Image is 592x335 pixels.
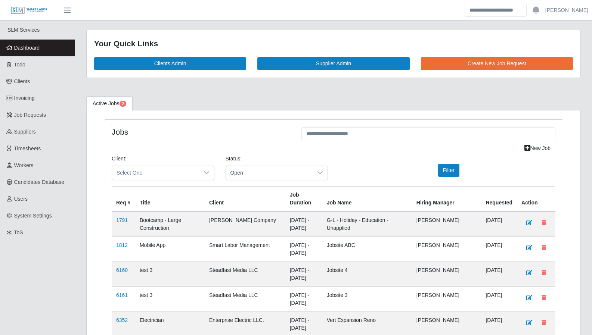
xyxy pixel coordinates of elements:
[14,162,34,168] span: Workers
[135,262,205,287] td: test 3
[7,27,40,33] span: SLM Services
[14,112,46,118] span: Job Requests
[135,186,205,212] th: Title
[285,262,322,287] td: [DATE] - [DATE]
[14,62,25,68] span: Todo
[14,229,23,235] span: ToS
[285,287,322,311] td: [DATE] - [DATE]
[116,217,128,223] a: 1791
[421,57,573,70] a: Create New Job Request
[205,262,285,287] td: Steadfast Media LLC
[14,95,35,101] span: Invoicing
[481,186,517,212] th: Requested
[14,213,52,219] span: System Settings
[438,164,459,177] button: Filter
[116,292,128,298] a: 6161
[322,186,412,212] th: Job Name
[481,237,517,262] td: [DATE]
[412,287,481,311] td: [PERSON_NAME]
[481,212,517,237] td: [DATE]
[14,145,41,151] span: Timesheets
[412,212,481,237] td: [PERSON_NAME]
[205,212,285,237] td: [PERSON_NAME] Company
[112,127,290,137] h4: Jobs
[257,57,409,70] a: Supplier Admin
[322,237,412,262] td: Jobsite ABC
[135,287,205,311] td: test 3
[14,45,40,51] span: Dashboard
[14,78,30,84] span: Clients
[322,212,412,237] td: G-L - Holiday - Education - Unapplied
[205,237,285,262] td: Smart Labor Management
[86,96,133,111] a: Active Jobs
[481,287,517,311] td: [DATE]
[135,212,205,237] td: Bootcamp - Large Construction
[465,4,527,17] input: Search
[285,237,322,262] td: [DATE] - [DATE]
[285,212,322,237] td: [DATE] - [DATE]
[412,237,481,262] td: [PERSON_NAME]
[520,142,555,155] a: New Job
[412,186,481,212] th: Hiring Manager
[116,242,128,248] a: 1812
[205,287,285,311] td: Steadfast Media LLC
[226,166,313,180] span: Open
[94,38,573,50] div: Your Quick Links
[322,262,412,287] td: Jobsite 4
[112,155,127,163] label: Client:
[112,186,135,212] th: Req #
[517,186,555,212] th: Action
[116,317,128,323] a: 6352
[322,287,412,311] td: Jobsite 3
[205,186,285,212] th: Client
[285,186,322,212] th: Job Duration
[481,262,517,287] td: [DATE]
[14,196,28,202] span: Users
[94,57,246,70] a: Clients Admin
[14,129,36,135] span: Suppliers
[112,166,199,180] span: Select One
[135,237,205,262] td: Mobile App
[226,155,242,163] label: Status:
[14,179,65,185] span: Candidates Database
[116,267,128,273] a: 6160
[120,101,126,107] span: Pending Jobs
[10,6,48,15] img: SLM Logo
[545,6,588,14] a: [PERSON_NAME]
[412,262,481,287] td: [PERSON_NAME]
